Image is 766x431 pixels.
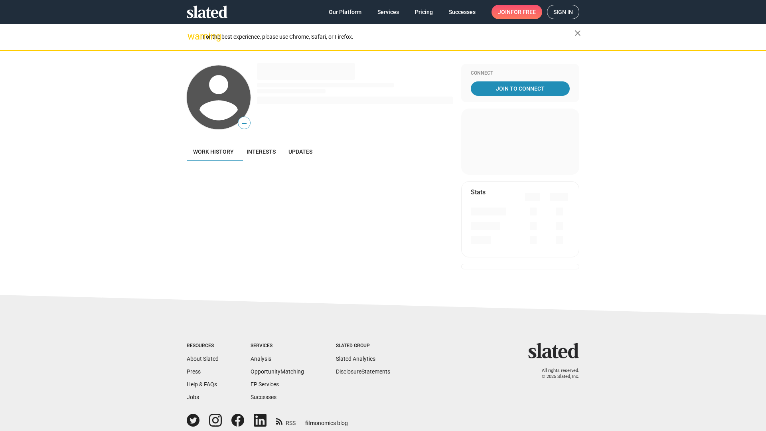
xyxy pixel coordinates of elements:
span: Pricing [415,5,433,19]
a: Work history [187,142,240,161]
a: Updates [282,142,319,161]
span: for free [511,5,536,19]
a: Join To Connect [471,81,570,96]
a: Joinfor free [492,5,542,19]
span: Sign in [553,5,573,19]
span: Our Platform [329,5,361,19]
span: — [238,118,250,129]
mat-icon: warning [188,32,197,41]
a: filmonomics blog [305,413,348,427]
p: All rights reserved. © 2025 Slated, Inc. [533,368,579,380]
div: Slated Group [336,343,390,349]
a: DisclosureStatements [336,368,390,375]
a: OpportunityMatching [251,368,304,375]
div: Services [251,343,304,349]
span: Join To Connect [472,81,568,96]
span: Work history [193,148,234,155]
a: Sign in [547,5,579,19]
a: About Slated [187,356,219,362]
mat-card-title: Stats [471,188,486,196]
span: Updates [288,148,312,155]
a: Services [371,5,405,19]
a: Successes [442,5,482,19]
a: Successes [251,394,276,400]
mat-icon: close [573,28,582,38]
span: Join [498,5,536,19]
span: Interests [247,148,276,155]
a: RSS [276,415,296,427]
div: Resources [187,343,219,349]
a: Our Platform [322,5,368,19]
span: Successes [449,5,476,19]
a: Press [187,368,201,375]
span: Services [377,5,399,19]
a: Interests [240,142,282,161]
a: Analysis [251,356,271,362]
a: Pricing [409,5,439,19]
span: film [305,420,315,426]
a: Slated Analytics [336,356,375,362]
a: Help & FAQs [187,381,217,388]
div: For the best experience, please use Chrome, Safari, or Firefox. [203,32,574,42]
a: EP Services [251,381,279,388]
div: Connect [471,70,570,77]
a: Jobs [187,394,199,400]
